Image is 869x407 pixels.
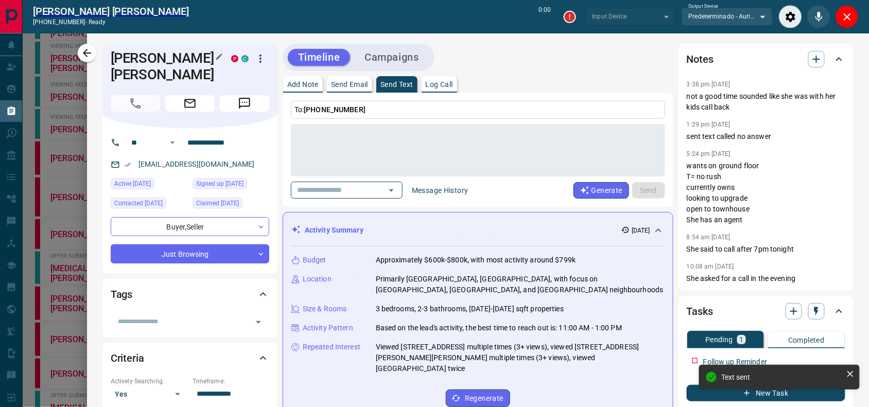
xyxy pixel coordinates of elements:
[687,91,845,113] p: not a good time sounded like she was with her kids call back
[376,255,576,266] p: Approximately $600k-$800k, with most activity around $799k
[114,198,163,208] span: Contacted [DATE]
[111,282,269,307] div: Tags
[33,17,189,27] p: [PHONE_NUMBER] -
[193,377,269,386] p: Timeframe:
[687,51,714,67] h2: Notes
[303,342,360,352] p: Repeated Interest
[354,49,429,66] button: Campaigns
[220,95,269,112] span: Message
[114,179,151,189] span: Active [DATE]
[303,323,353,333] p: Activity Pattern
[124,161,131,168] svg: Email Verified
[376,342,665,374] p: Viewed [STREET_ADDRESS] multiple times (3+ views), viewed [STREET_ADDRESS][PERSON_NAME][PERSON_NA...
[111,178,187,192] div: Thu Oct 09 2025
[687,121,731,128] p: 1:29 pm [DATE]
[807,5,830,28] div: Mute
[703,357,767,367] p: Follow up Reminder
[687,150,731,157] p: 5:24 pm [DATE]
[426,81,453,88] p: Log Call
[331,81,368,88] p: Send Email
[687,263,734,270] p: 10:08 am [DATE]
[632,226,650,235] p: [DATE]
[111,350,144,366] h2: Criteria
[376,304,564,314] p: 3 bedrooms, 2-3 bathrooms, [DATE]-[DATE] sqft properties
[687,161,845,225] p: wants on ground floor T= no rush currently owns looking to upgrade open to townhouse She has an a...
[196,198,239,208] span: Claimed [DATE]
[689,3,718,10] label: Output Device
[303,274,332,285] p: Location
[687,385,845,401] button: New Task
[538,5,551,28] p: 0:00
[380,81,413,88] p: Send Text
[111,244,269,263] div: Just Browsing
[836,5,859,28] div: Close
[376,323,622,333] p: Based on the lead's activity, the best time to reach out is: 11:00 AM - 1:00 PM
[291,101,665,119] p: To:
[687,81,731,88] p: 3:38 pm [DATE]
[111,198,187,212] div: Fri Oct 10 2025
[33,5,189,17] h2: [PERSON_NAME] [PERSON_NAME]
[305,225,363,236] p: Activity Summary
[111,346,269,370] div: Criteria
[446,390,510,407] button: Regenerate
[89,19,106,26] span: ready
[111,217,269,236] div: Buyer , Seller
[406,182,475,199] button: Message History
[111,377,187,386] p: Actively Searching:
[722,373,842,381] div: Text sent
[788,337,825,344] p: Completed
[682,8,773,25] div: Predeterminado - Auriculares (Realtek(R) Audio)
[166,136,179,149] button: Open
[573,182,629,199] button: Generate
[231,55,238,62] div: property.ca
[288,49,351,66] button: Timeline
[111,95,160,112] span: Call
[739,336,743,343] p: 1
[687,131,845,142] p: sent text called no answer
[251,315,266,329] button: Open
[291,221,665,240] div: Activity Summary[DATE]
[303,255,326,266] p: Budget
[111,386,187,402] div: Yes
[111,50,216,83] h1: [PERSON_NAME] [PERSON_NAME]
[687,234,731,241] p: 8:54 am [DATE]
[376,274,665,295] p: Primarily [GEOGRAPHIC_DATA], [GEOGRAPHIC_DATA], with focus on [GEOGRAPHIC_DATA], [GEOGRAPHIC_DATA...
[687,244,845,255] p: She said to call after 7pm tonight
[705,336,733,343] p: Pending
[304,105,366,114] span: [PHONE_NUMBER]
[384,183,398,198] button: Open
[193,198,269,212] div: Sun Sep 14 2025
[196,179,244,189] span: Signed up [DATE]
[111,286,132,303] h2: Tags
[779,5,802,28] div: Audio Settings
[687,303,713,320] h2: Tasks
[687,299,845,324] div: Tasks
[687,273,845,284] p: She asked for a call in the evening
[303,304,347,314] p: Size & Rooms
[165,95,215,112] span: Email
[287,81,319,88] p: Add Note
[687,47,845,72] div: Notes
[241,55,249,62] div: condos.ca
[193,178,269,192] div: Wed Jan 18 2017
[138,160,255,168] a: [EMAIL_ADDRESS][DOMAIN_NAME]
